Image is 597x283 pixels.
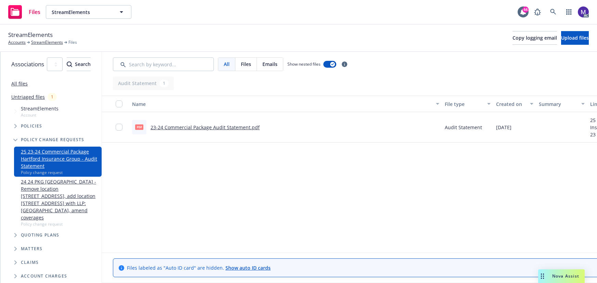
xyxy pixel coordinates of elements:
[52,9,111,16] span: StreamElements
[225,265,271,271] a: Show auto ID cards
[113,57,214,71] input: Search by keyword...
[21,247,42,251] span: Matters
[493,96,536,112] button: Created on
[67,58,91,71] div: Search
[262,60,277,68] span: Emails
[538,269,547,283] div: Drag to move
[135,124,143,130] span: pdf
[129,96,442,112] button: Name
[68,39,77,45] span: Files
[67,57,91,71] button: SearchSearch
[531,5,544,19] a: Report a Bug
[11,93,45,100] a: Untriaged files
[538,269,585,283] button: Nova Assist
[116,124,122,131] input: Toggle Row Selected
[561,31,589,45] button: Upload files
[496,124,511,131] span: [DATE]
[21,170,99,175] span: Policy change request
[578,6,589,17] img: photo
[21,138,84,142] span: Policy change requests
[512,31,557,45] button: Copy logging email
[561,35,589,41] span: Upload files
[21,221,99,227] span: Policy change request
[48,93,57,101] div: 1
[522,6,529,13] div: 44
[21,112,59,118] span: Account
[512,35,557,41] span: Copy logging email
[127,264,271,271] span: Files labeled as "Auto ID card" are hidden.
[132,100,432,108] div: Name
[8,39,26,45] a: Accounts
[241,60,251,68] span: Files
[21,105,59,112] span: StreamElements
[8,30,53,39] span: StreamElements
[546,5,560,19] a: Search
[29,9,40,15] span: Files
[445,100,483,108] div: File type
[21,274,67,278] span: Account charges
[46,5,131,19] button: StreamElements
[287,61,321,67] span: Show nested files
[21,233,60,237] span: Quoting plans
[11,80,28,87] a: All files
[536,96,587,112] button: Summary
[11,60,44,69] span: Associations
[496,100,526,108] div: Created on
[116,100,122,107] input: Select all
[21,260,39,265] span: Claims
[21,178,99,221] a: 24 24 PKG [GEOGRAPHIC_DATA] - Remove location [STREET_ADDRESS], add location [STREET_ADDRESS] wit...
[442,96,493,112] button: File type
[31,39,63,45] a: StreamElements
[5,2,43,22] a: Files
[21,148,99,170] a: 25 23-24 Commercial Package Hartford Insurance Group - Audit Statement
[151,124,260,131] a: 23-24 Commercial Package Audit Statement.pdf
[67,62,72,67] svg: Search
[552,273,579,279] span: Nova Assist
[224,60,230,68] span: All
[539,100,577,108] div: Summary
[445,124,482,131] span: Audit Statement
[21,124,42,128] span: Policies
[562,5,576,19] a: Switch app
